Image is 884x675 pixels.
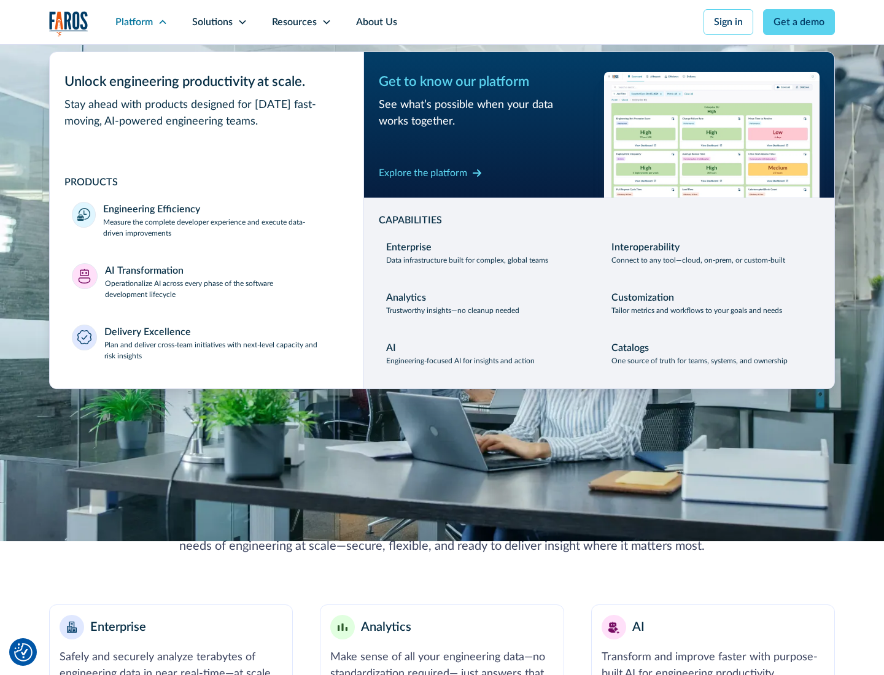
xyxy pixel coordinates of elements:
[611,341,649,355] div: Catalogs
[632,618,645,636] div: AI
[104,339,342,361] p: Plan and deliver cross-team initiatives with next-level capacity and risk insights
[379,333,594,374] a: AIEngineering-focused AI for insights and action
[379,163,482,183] a: Explore the platform
[611,240,680,255] div: Interoperability
[386,355,535,366] p: Engineering-focused AI for insights and action
[379,213,820,228] div: CAPABILITIES
[704,9,753,35] a: Sign in
[105,263,184,278] div: AI Transformation
[379,72,594,92] div: Get to know our platform
[90,618,146,636] div: Enterprise
[338,623,347,631] img: Minimalist bar chart analytics icon
[361,618,411,636] div: Analytics
[763,9,835,35] a: Get a demo
[611,355,788,366] p: One source of truth for teams, systems, and ownership
[103,217,341,239] p: Measure the complete developer experience and execute data-driven improvements
[64,317,349,369] a: Delivery ExcellencePlan and deliver cross-team initiatives with next-level capacity and risk insi...
[611,255,785,266] p: Connect to any tool—cloud, on-prem, or custom-built
[49,44,835,389] nav: Platform
[64,256,349,307] a: AI TransformationOperationalize AI across every phase of the software development lifecycle
[379,166,467,180] div: Explore the platform
[64,175,349,190] div: PRODUCTS
[604,617,624,637] img: AI robot or assistant icon
[604,283,820,323] a: CustomizationTailor metrics and workflows to your goals and needs
[611,305,782,316] p: Tailor metrics and workflows to your goals and needs
[14,643,33,661] button: Cookie Settings
[379,97,594,130] div: See what’s possible when your data works together.
[49,11,88,36] img: Logo of the analytics and reporting company Faros.
[386,305,519,316] p: Trustworthy insights—no cleanup needed
[14,643,33,661] img: Revisit consent button
[604,333,820,374] a: CatalogsOne source of truth for teams, systems, and ownership
[105,278,342,300] p: Operationalize AI across every phase of the software development lifecycle
[115,15,153,29] div: Platform
[604,72,820,198] img: Workflow productivity trends heatmap chart
[379,233,594,273] a: EnterpriseData infrastructure built for complex, global teams
[272,15,317,29] div: Resources
[67,622,77,633] img: Enterprise building blocks or structure icon
[386,341,396,355] div: AI
[379,283,594,323] a: AnalyticsTrustworthy insights—no cleanup needed
[49,11,88,36] a: home
[103,202,200,217] div: Engineering Efficiency
[64,97,349,130] div: Stay ahead with products designed for [DATE] fast-moving, AI-powered engineering teams.
[64,72,349,92] div: Unlock engineering productivity at scale.
[604,233,820,273] a: InteroperabilityConnect to any tool—cloud, on-prem, or custom-built
[386,240,432,255] div: Enterprise
[611,290,674,305] div: Customization
[386,290,426,305] div: Analytics
[386,255,548,266] p: Data infrastructure built for complex, global teams
[64,195,349,246] a: Engineering EfficiencyMeasure the complete developer experience and execute data-driven improvements
[192,15,233,29] div: Solutions
[104,325,191,339] div: Delivery Excellence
